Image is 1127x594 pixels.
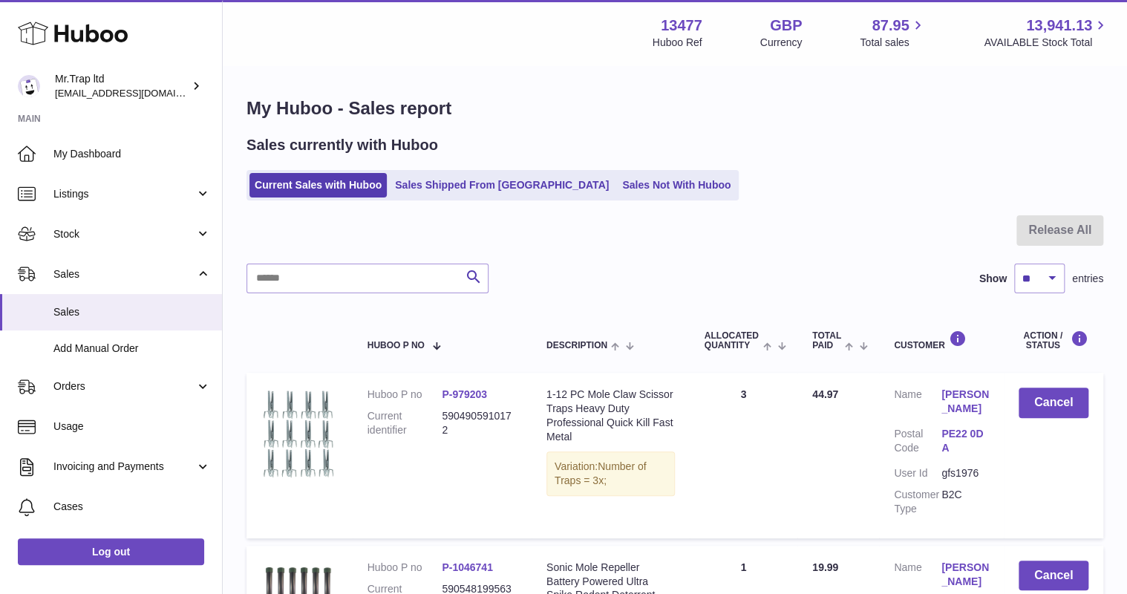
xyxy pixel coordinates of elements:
a: [PERSON_NAME] [941,388,989,416]
div: Huboo Ref [653,36,702,50]
span: 44.97 [812,388,838,400]
label: Show [979,272,1007,286]
span: Description [546,341,607,350]
div: Mr.Trap ltd [55,72,189,100]
span: AVAILABLE Stock Total [984,36,1109,50]
span: My Dashboard [53,147,211,161]
dt: Postal Code [894,427,941,459]
dd: B2C [941,488,989,516]
dt: Huboo P no [367,388,442,402]
span: Sales [53,305,211,319]
span: 13,941.13 [1026,16,1092,36]
a: 87.95 Total sales [860,16,926,50]
span: Stock [53,227,195,241]
span: Total paid [812,331,841,350]
span: Invoicing and Payments [53,460,195,474]
a: Log out [18,538,204,565]
span: 19.99 [812,561,838,573]
dt: Name [894,388,941,420]
strong: 13477 [661,16,702,36]
dd: 5904905910172 [442,409,517,437]
span: Sales [53,267,195,281]
span: Usage [53,420,211,434]
span: Listings [53,187,195,201]
span: Number of Traps = 3x; [555,460,646,486]
span: ALLOCATED Quantity [705,331,759,350]
dt: Name [894,561,941,593]
a: Current Sales with Huboo [249,173,387,198]
span: 87.95 [872,16,909,36]
h2: Sales currently with Huboo [246,135,438,155]
div: 1-12 PC Mole Claw Scissor Traps Heavy Duty Professional Quick Kill Fast Metal [546,388,675,444]
td: 3 [690,373,797,538]
dt: Customer Type [894,488,941,516]
dt: Current identifier [367,409,442,437]
dt: Huboo P no [367,561,442,575]
span: Huboo P no [367,341,425,350]
a: P-1046741 [442,561,493,573]
div: Variation: [546,451,675,496]
a: Sales Not With Huboo [617,173,736,198]
a: 13,941.13 AVAILABLE Stock Total [984,16,1109,50]
a: PE22 0DA [941,427,989,455]
dt: User Id [894,466,941,480]
span: [EMAIL_ADDRESS][DOMAIN_NAME] [55,87,218,99]
a: [PERSON_NAME] [941,561,989,589]
span: entries [1072,272,1103,286]
img: office@grabacz.eu [18,75,40,97]
a: P-979203 [442,388,487,400]
h1: My Huboo - Sales report [246,97,1103,120]
img: $_57.JPG [261,388,336,478]
span: Orders [53,379,195,394]
a: Sales Shipped From [GEOGRAPHIC_DATA] [390,173,614,198]
span: Cases [53,500,211,514]
span: Total sales [860,36,926,50]
div: Action / Status [1019,330,1088,350]
span: Add Manual Order [53,342,211,356]
div: Currency [760,36,803,50]
strong: GBP [770,16,802,36]
dd: gfs1976 [941,466,989,480]
button: Cancel [1019,561,1088,591]
div: Customer [894,330,989,350]
button: Cancel [1019,388,1088,418]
